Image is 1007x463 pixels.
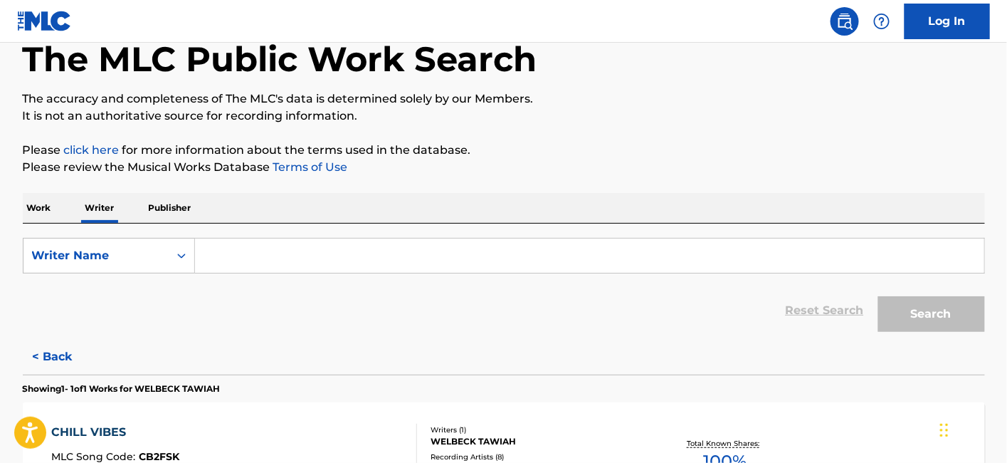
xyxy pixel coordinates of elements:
[873,13,890,30] img: help
[23,383,221,395] p: Showing 1 - 1 of 1 Works for WELBECK TAWIAH
[144,193,196,223] p: Publisher
[431,452,645,462] div: Recording Artists ( 8 )
[23,193,56,223] p: Work
[23,142,985,159] p: Please for more information about the terms used in the database.
[431,435,645,448] div: WELBECK TAWIAH
[23,38,537,80] h1: The MLC Public Work Search
[23,159,985,176] p: Please review the Musical Works Database
[139,450,179,463] span: CB2FSK
[32,247,160,264] div: Writer Name
[905,4,990,39] a: Log In
[17,11,72,31] img: MLC Logo
[64,143,120,157] a: click here
[23,90,985,108] p: The accuracy and completeness of The MLC's data is determined solely by our Members.
[81,193,119,223] p: Writer
[868,7,896,36] div: Help
[51,450,139,463] span: MLC Song Code :
[23,339,108,375] button: < Back
[940,409,949,452] div: Drag
[51,424,179,441] div: CHILL VIBES
[831,7,859,36] a: Public Search
[23,108,985,125] p: It is not an authoritative source for recording information.
[431,425,645,435] div: Writers ( 1 )
[270,160,348,174] a: Terms of Use
[687,438,764,449] p: Total Known Shares:
[23,238,985,339] form: Search Form
[936,395,1007,463] iframe: Chat Widget
[836,13,853,30] img: search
